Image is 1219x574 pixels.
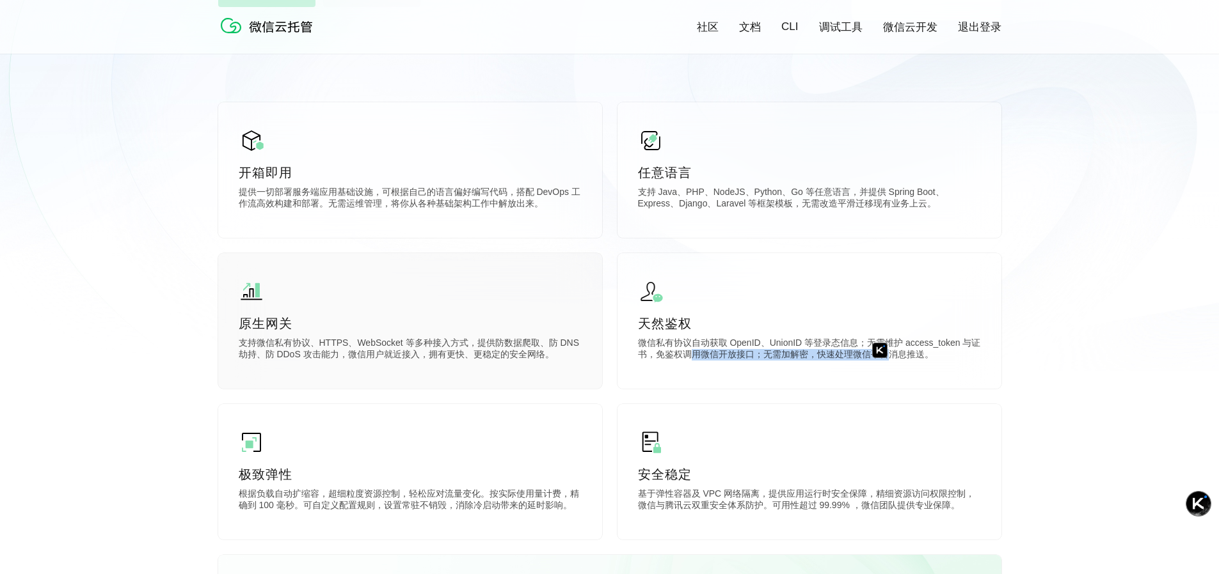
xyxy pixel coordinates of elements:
img: 微信云托管 [218,13,321,38]
p: 支持微信私有协议、HTTPS、WebSocket 等多种接入方式，提供防数据爬取、防 DNS 劫持、防 DDoS 攻击能力，微信用户就近接入，拥有更快、更稳定的安全网络。 [239,337,582,363]
a: 微信云开发 [883,20,937,35]
a: 退出登录 [958,20,1001,35]
p: 支持 Java、PHP、NodeJS、Python、Go 等任意语言，并提供 Spring Boot、Express、Django、Laravel 等框架模板，无需改造平滑迁移现有业务上云。 [638,187,981,212]
p: 微信私有协议自动获取 OpenID、UnionID 等登录态信息；无需维护 access_token 与证书，免鉴权调用微信开放接口；无需加解密，快速处理微信平台消息推送。 [638,337,981,363]
p: 原生网关 [239,314,582,332]
a: 调试工具 [819,20,863,35]
p: 基于弹性容器及 VPC 网络隔离，提供应用运行时安全保障，精细资源访问权限控制，微信与腾讯云双重安全体系防护。可用性超过 99.99% ，微信团队提供专业保障。 [638,488,981,514]
p: 安全稳定 [638,465,981,483]
a: 社区 [697,20,719,35]
a: 文档 [739,20,761,35]
p: 极致弹性 [239,465,582,483]
p: 开箱即用 [239,164,582,182]
p: 天然鉴权 [638,314,981,332]
a: CLI [781,20,798,33]
p: 任意语言 [638,164,981,182]
a: 微信云托管 [218,29,321,40]
p: 根据负载自动扩缩容，超细粒度资源控制，轻松应对流量变化。按实际使用量计费，精确到 100 毫秒。可自定义配置规则，设置常驻不销毁，消除冷启动带来的延时影响。 [239,488,582,514]
p: 提供一切部署服务端应用基础设施，可根据自己的语言偏好编写代码，搭配 DevOps 工作流高效构建和部署。无需运维管理，将你从各种基础架构工作中解放出来。 [239,187,582,212]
